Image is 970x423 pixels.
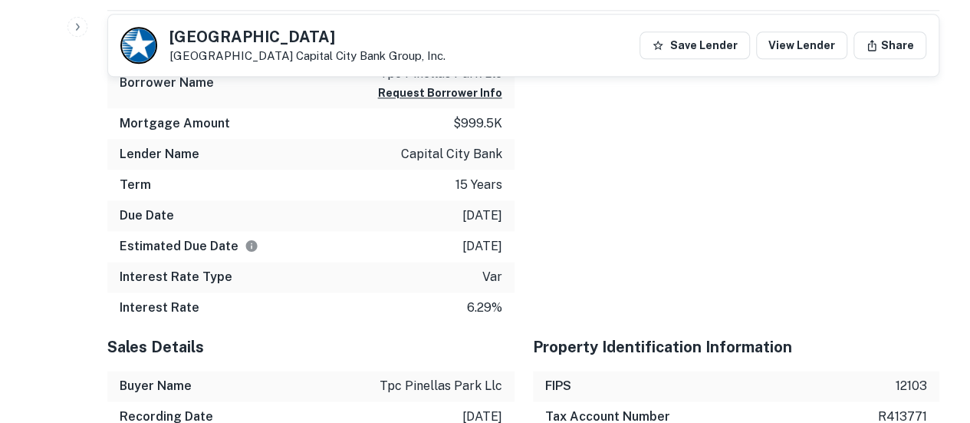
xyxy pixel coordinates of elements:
[896,377,927,395] p: 12103
[533,335,940,359] h5: Property Identification Information
[453,114,502,133] p: $999.5k
[120,268,232,286] h6: Interest Rate Type
[853,31,926,59] button: Share
[401,145,502,164] p: capital city bank
[120,207,174,225] h6: Due Date
[120,114,230,133] h6: Mortgage Amount
[120,237,258,256] h6: Estimated Due Date
[245,239,258,253] svg: Estimate is based on a standard schedule for this type of loan.
[296,49,446,62] a: Capital City Bank Group, Inc.
[482,268,502,286] p: var
[169,29,446,45] h5: [GEOGRAPHIC_DATA]
[120,299,199,317] h6: Interest Rate
[120,176,151,194] h6: Term
[756,31,847,59] a: View Lender
[169,49,446,63] p: [GEOGRAPHIC_DATA]
[120,145,199,164] h6: Lender Name
[640,31,750,59] button: Save Lender
[107,335,515,359] h5: Sales Details
[120,377,192,395] h6: Buyer Name
[380,377,502,395] p: tpc pinellas park llc
[545,377,571,395] h6: FIPS
[893,300,970,374] iframe: Chat Widget
[467,299,502,317] p: 6.29%
[462,207,502,225] p: [DATE]
[462,237,502,256] p: [DATE]
[120,74,214,92] h6: Borrower Name
[378,84,502,102] button: Request Borrower Info
[455,176,502,194] p: 15 years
